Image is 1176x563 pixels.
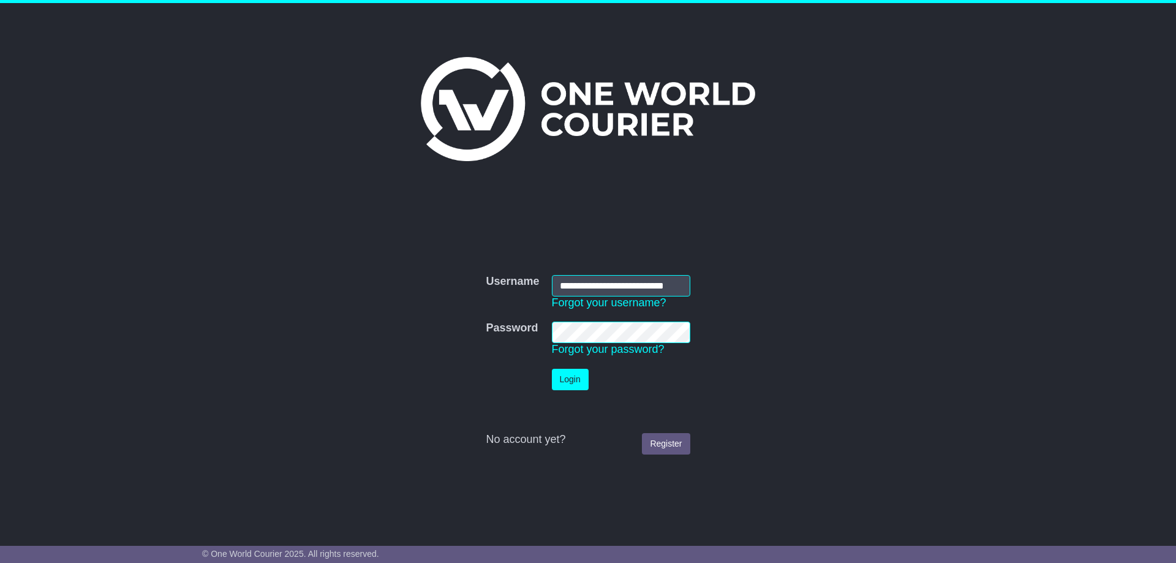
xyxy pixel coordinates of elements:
button: Login [552,369,589,390]
span: © One World Courier 2025. All rights reserved. [202,549,379,559]
label: Username [486,275,539,289]
a: Forgot your password? [552,343,665,355]
a: Register [642,433,690,455]
div: No account yet? [486,433,690,447]
img: One World [421,57,755,161]
label: Password [486,322,538,335]
a: Forgot your username? [552,297,666,309]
